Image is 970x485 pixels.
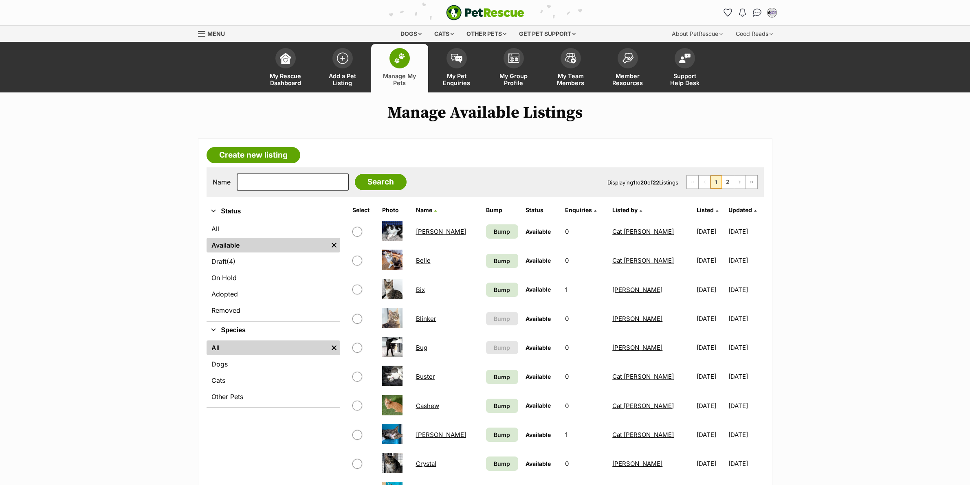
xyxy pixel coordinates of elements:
img: logo-e224e6f780fb5917bec1dbf3a21bbac754714ae5b6737aabdf751b685950b380.svg [446,5,524,20]
td: [DATE] [693,362,728,391]
button: Species [207,325,340,336]
a: Bump [486,370,518,384]
a: Bump [486,399,518,413]
td: [DATE] [728,276,763,304]
span: Bump [494,343,510,352]
td: 0 [562,450,608,478]
a: Removed [207,303,340,318]
td: [DATE] [693,217,728,246]
span: Listed by [612,206,638,213]
span: Available [526,286,551,293]
strong: 1 [633,179,636,186]
span: My Rescue Dashboard [267,72,304,86]
span: Displaying to of Listings [607,179,678,186]
a: [PERSON_NAME] [612,460,662,467]
span: Available [526,460,551,467]
span: Previous page [699,176,710,189]
a: My Team Members [542,44,599,92]
a: Cat [PERSON_NAME] [612,257,674,264]
span: Member Resources [609,72,646,86]
td: [DATE] [728,450,763,478]
button: Status [207,206,340,217]
a: Bump [486,254,518,268]
span: My Pet Enquiries [438,72,475,86]
div: Species [207,339,340,407]
td: [DATE] [728,217,763,246]
span: Manage My Pets [381,72,418,86]
img: manage-my-pets-icon-02211641906a0b7f246fdf0571729dbe1e7629f14944591b6c1af311fb30b64b.svg [394,53,405,64]
span: Bump [494,430,510,439]
td: [DATE] [693,246,728,274]
span: Bump [494,373,510,381]
a: Cat [PERSON_NAME] [612,402,674,410]
span: Support Help Desk [666,72,703,86]
span: Bump [494,285,510,294]
a: PetRescue [446,5,524,20]
span: Bump [494,227,510,236]
a: Bump [486,428,518,442]
a: Crystal [416,460,436,467]
label: Name [213,178,231,186]
a: Adopted [207,287,340,301]
a: Menu [198,26,231,40]
a: Enquiries [565,206,596,213]
a: Other Pets [207,389,340,404]
ul: Account quick links [721,6,779,19]
img: group-profile-icon-3fa3cf56718a62981997c0bc7e787c4b2cf8bcc04b72c1350f741eb67cf2f40e.svg [508,53,519,63]
div: Other pets [461,26,512,42]
td: [DATE] [728,334,763,362]
td: [DATE] [693,334,728,362]
td: 0 [562,334,608,362]
a: Manage My Pets [371,44,428,92]
div: Status [207,220,340,321]
div: Cats [429,26,460,42]
a: Bix [416,286,425,294]
span: Listed [697,206,714,213]
td: [DATE] [728,362,763,391]
a: Page 2 [722,176,734,189]
a: Cats [207,373,340,388]
a: Next page [734,176,746,189]
td: 0 [562,217,608,246]
a: Member Resources [599,44,656,92]
td: [DATE] [728,421,763,449]
button: Bump [486,341,518,354]
span: Menu [207,30,225,37]
a: My Rescue Dashboard [257,44,314,92]
a: My Pet Enquiries [428,44,485,92]
a: Bump [486,283,518,297]
a: Bump [486,224,518,239]
a: [PERSON_NAME] [612,286,662,294]
a: Dogs [207,357,340,371]
span: (4) [227,257,235,266]
span: Available [526,431,551,438]
a: Support Help Desk [656,44,713,92]
a: Conversations [751,6,764,19]
span: Bump [494,257,510,265]
span: Bump [494,459,510,468]
button: Notifications [736,6,749,19]
a: Add a Pet Listing [314,44,371,92]
strong: 22 [653,179,659,186]
img: member-resources-icon-8e73f808a243e03378d46382f2149f9095a855e16c252ad45f914b54edf8863c.svg [622,53,633,64]
td: 1 [562,276,608,304]
td: [DATE] [728,246,763,274]
img: dashboard-icon-eb2f2d2d3e046f16d808141f083e7271f6b2e854fb5c12c21221c1fb7104beca.svg [280,53,291,64]
span: First page [687,176,698,189]
th: Photo [379,204,412,217]
a: Remove filter [328,238,340,252]
td: [DATE] [693,276,728,304]
td: 1 [562,421,608,449]
span: Available [526,402,551,409]
span: Available [526,228,551,235]
a: Listed [697,206,718,213]
th: Select [349,204,378,217]
div: About PetRescue [666,26,728,42]
nav: Pagination [686,175,758,189]
span: Add a Pet Listing [324,72,361,86]
span: My Group Profile [495,72,532,86]
div: Get pet support [513,26,581,42]
span: Name [416,206,432,213]
td: [DATE] [693,305,728,333]
a: All [207,222,340,236]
